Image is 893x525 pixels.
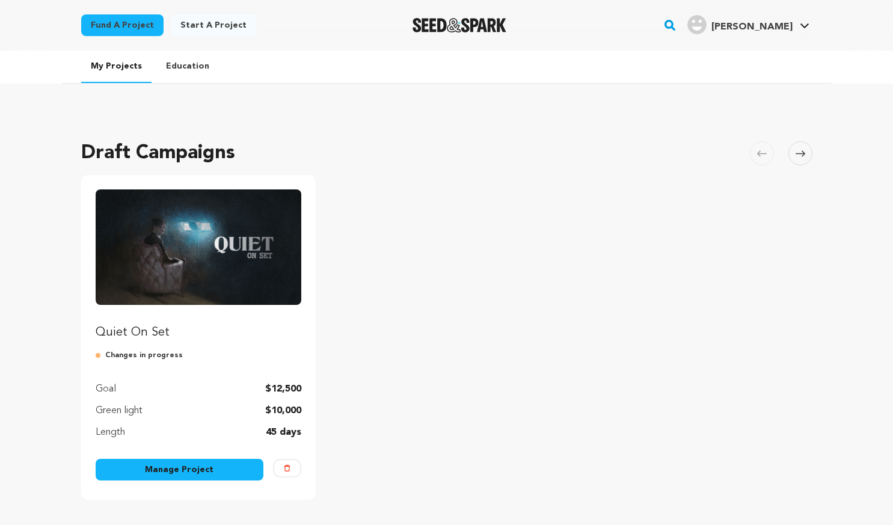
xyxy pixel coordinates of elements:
span: Chin Ho F.'s Profile [685,13,812,38]
span: [PERSON_NAME] [711,22,793,32]
div: Chin Ho F.'s Profile [687,15,793,34]
p: Changes in progress [96,351,302,360]
a: Start a project [171,14,256,36]
a: Fund a project [81,14,164,36]
img: user.png [687,15,707,34]
p: 45 days [266,425,301,440]
p: $12,500 [265,382,301,396]
a: Seed&Spark Homepage [413,18,507,32]
img: trash-empty.svg [284,465,290,471]
a: Chin Ho F.'s Profile [685,13,812,34]
a: Manage Project [96,459,264,480]
a: Fund Quiet On Set [96,189,302,341]
a: Education [156,51,219,82]
p: Length [96,425,125,440]
p: Quiet On Set [96,324,302,341]
a: My Projects [81,51,152,83]
img: submitted-for-review.svg [96,351,105,360]
p: Goal [96,382,116,396]
img: Seed&Spark Logo Dark Mode [413,18,507,32]
h2: Draft Campaigns [81,139,235,168]
p: Green light [96,404,143,418]
p: $10,000 [265,404,301,418]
